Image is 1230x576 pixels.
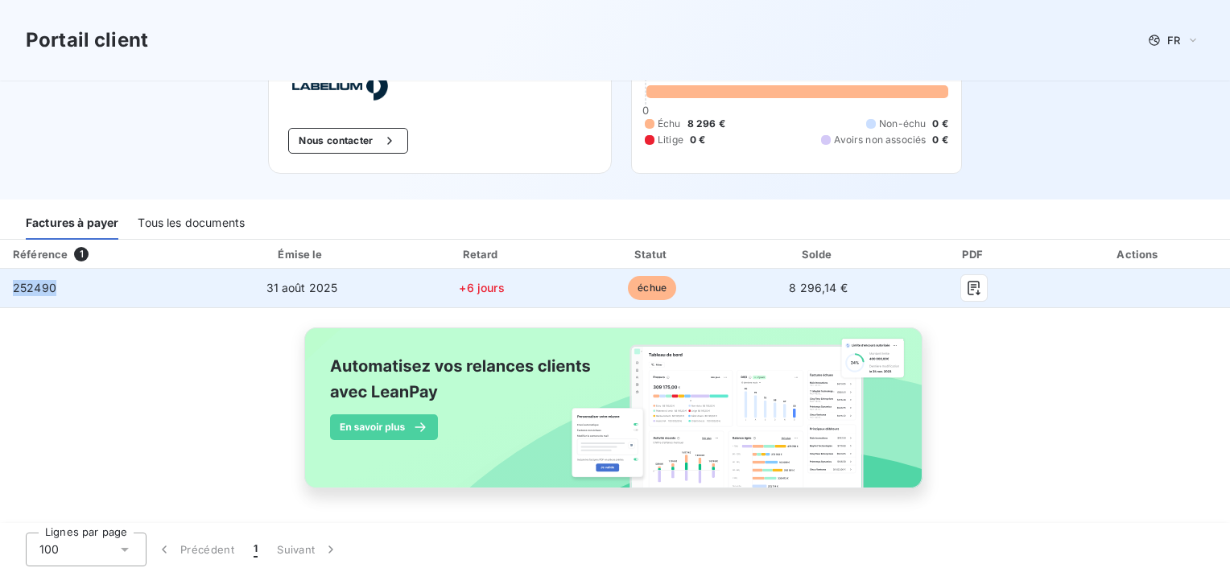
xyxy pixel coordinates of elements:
div: Solde [740,246,898,262]
button: 1 [244,533,267,566]
button: Suivant [267,533,349,566]
span: 0 € [690,133,705,147]
span: Échu [658,117,681,131]
button: Précédent [147,533,244,566]
span: 8 296 € [687,117,725,131]
h3: Portail client [26,26,148,55]
span: 100 [39,541,59,557]
span: 0 € [932,117,947,131]
span: 252490 [13,281,56,294]
div: Émise le [211,246,392,262]
span: 1 [74,247,89,261]
div: PDF [904,246,1045,262]
span: Litige [658,133,683,147]
button: Nous contacter [288,128,407,154]
span: 0 [642,104,649,117]
span: 31 août 2025 [266,281,338,294]
div: Actions [1051,246,1227,262]
span: 8 296,14 € [789,281,848,294]
img: banner [290,318,940,516]
div: Statut [572,246,733,262]
div: Factures à payer [26,206,118,240]
span: 1 [254,541,258,557]
span: Non-échu [879,117,926,131]
div: Tous les documents [138,206,245,240]
span: +6 jours [459,281,504,294]
div: Référence [13,248,68,261]
span: 0 € [932,133,947,147]
span: échue [628,276,676,300]
span: FR [1167,34,1180,47]
span: Avoirs non associés [834,133,926,147]
div: Retard [399,246,565,262]
img: Company logo [288,70,391,102]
